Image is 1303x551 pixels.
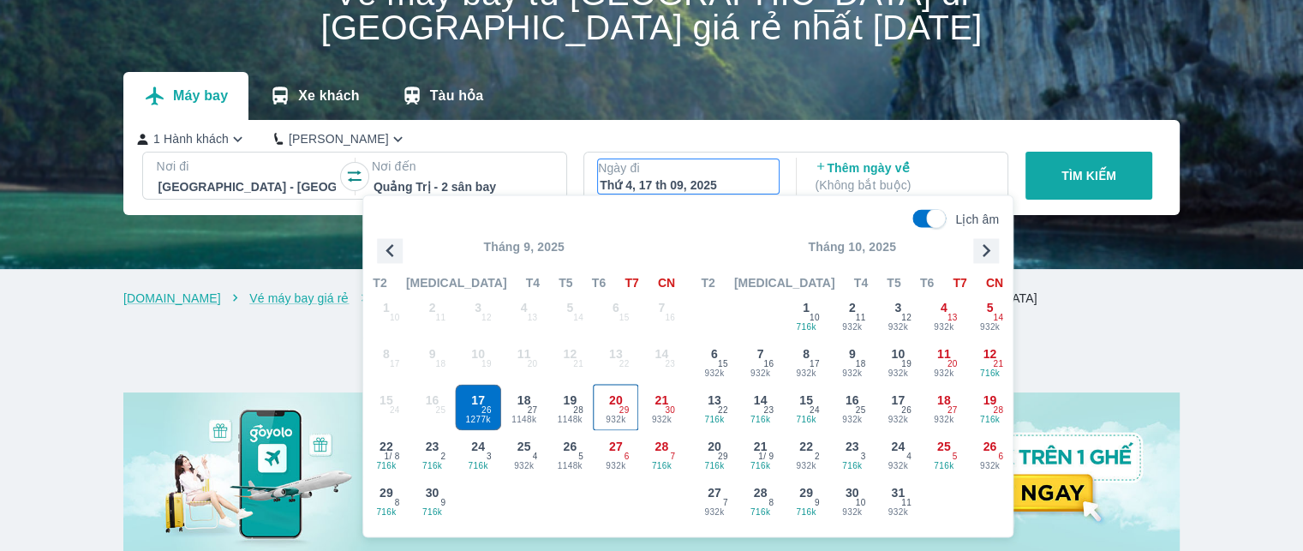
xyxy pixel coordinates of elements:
[563,392,577,409] span: 19
[763,357,774,371] span: 16
[132,327,1180,358] h2: Chương trình giảm giá
[598,159,779,177] p: Ngày đi
[830,506,875,520] span: 932k
[701,274,714,291] span: T2
[768,496,774,510] span: 8
[363,430,409,476] button: 22716k1/ 8
[920,274,934,291] span: T6
[384,450,399,464] span: 1 / 8
[559,274,572,291] span: T5
[876,368,921,381] span: 932k
[921,291,967,338] button: 4932k13
[846,438,859,455] span: 23
[471,392,485,409] span: 17
[922,414,966,428] span: 932k
[937,392,951,409] span: 18
[921,338,967,384] button: 11932k20
[692,368,737,381] span: 932k
[670,450,675,464] span: 7
[625,274,638,291] span: T7
[426,484,439,501] span: 30
[993,311,1003,325] span: 14
[856,404,866,417] span: 25
[983,438,997,455] span: 26
[363,476,409,523] button: 29716k8
[406,274,507,291] span: [MEDICAL_DATA]
[456,414,500,428] span: 1277k
[901,496,912,510] span: 11
[783,476,829,523] button: 29716k9
[937,345,951,362] span: 11
[891,484,905,501] span: 31
[502,414,547,428] span: 1148k
[947,357,958,371] span: 20
[718,450,728,464] span: 29
[363,238,684,255] p: Tháng 9, 2025
[708,438,721,455] span: 20
[846,392,859,409] span: 16
[592,274,606,291] span: T6
[968,368,1013,381] span: 716k
[691,430,738,476] button: 20716k29
[455,384,501,430] button: 171277k26
[526,274,540,291] span: T4
[754,484,768,501] span: 28
[738,338,784,384] button: 7932k16
[692,414,737,428] span: 716k
[738,476,784,523] button: 28716k8
[410,460,455,474] span: 716k
[922,321,966,335] span: 932k
[563,438,577,455] span: 26
[876,291,922,338] button: 3932k12
[373,274,386,291] span: T2
[430,87,484,105] p: Tàu hỏa
[517,438,531,455] span: 25
[718,357,728,371] span: 15
[861,450,866,464] span: 3
[876,460,921,474] span: 932k
[249,291,349,305] a: Vé máy bay giá rẻ
[986,274,1003,291] span: CN
[547,384,594,430] button: 191148k28
[409,430,456,476] button: 23716k2
[901,311,912,325] span: 12
[891,345,905,362] span: 10
[157,158,338,175] p: Nơi đi
[799,484,813,501] span: 29
[600,177,777,194] div: Thứ 4, 17 th 09, 2025
[738,460,783,474] span: 716k
[738,384,784,430] button: 14716k23
[395,496,400,510] span: 8
[784,321,828,335] span: 716k
[274,130,407,148] button: [PERSON_NAME]
[723,496,728,510] span: 7
[887,274,900,291] span: T5
[830,368,875,381] span: 932k
[409,476,456,523] button: 30716k9
[876,384,922,430] button: 17932k26
[810,311,820,325] span: 10
[829,291,876,338] button: 2932k11
[573,404,583,417] span: 28
[856,496,866,510] span: 10
[784,414,828,428] span: 716k
[799,438,813,455] span: 22
[289,130,389,147] p: [PERSON_NAME]
[517,392,531,409] span: 18
[734,274,835,291] span: [MEDICAL_DATA]
[754,438,768,455] span: 21
[810,404,820,417] span: 24
[692,460,737,474] span: 716k
[846,484,859,501] span: 30
[364,506,409,520] span: 716k
[856,311,866,325] span: 11
[830,414,875,428] span: 932k
[983,345,997,362] span: 12
[968,460,1013,474] span: 932k
[901,357,912,371] span: 19
[173,87,228,105] p: Máy bay
[738,506,783,520] span: 716k
[593,384,639,430] button: 20932k29
[501,430,547,476] button: 25932k4
[815,159,992,194] p: Thêm ngày về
